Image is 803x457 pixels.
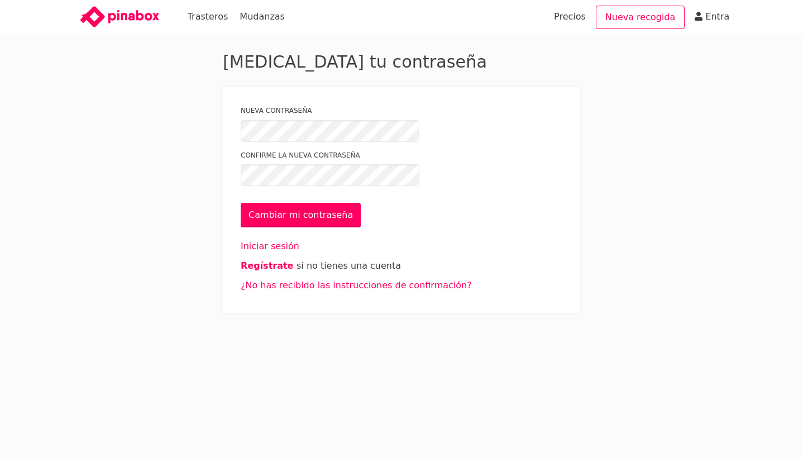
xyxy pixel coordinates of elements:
a: Iniciar sesión [241,241,299,251]
a: Regístrate [241,260,293,271]
a: ¿No has recibido las instrucciones de confirmación? [241,280,472,291]
label: Confirme la nueva contraseña [241,150,419,161]
h2: [MEDICAL_DATA] tu contraseña [223,51,580,73]
input: Cambiar mi contraseña [241,203,361,227]
a: Nueva recogida [596,6,685,29]
li: si no tienes una cuenta [241,256,562,275]
label: Nueva contraseña [241,105,419,117]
